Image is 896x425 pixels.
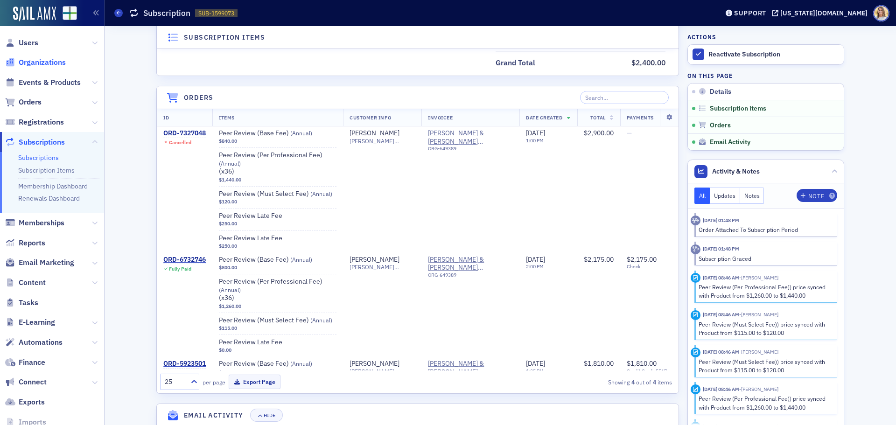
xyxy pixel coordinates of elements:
a: Membership Dashboard [18,182,88,190]
h1: Subscription [143,7,190,19]
span: Automations [19,337,63,348]
span: $1,810.00 [627,359,657,368]
span: [DATE] [526,255,545,264]
span: $770.00 [219,369,237,375]
a: Peer Review Late Fee [219,234,336,243]
input: Search… [580,91,669,104]
span: Peer Review (Base Fee) [219,360,336,368]
a: Email Marketing [5,258,74,268]
a: [PERSON_NAME] [350,360,399,368]
div: Order Attached To Subscription Period [699,225,831,234]
span: [PERSON_NAME][EMAIL_ADDRESS][PERSON_NAME][DOMAIN_NAME] [350,368,415,375]
div: [US_STATE][DOMAIN_NAME] [780,9,868,17]
span: Memberships [19,218,64,228]
span: Credit Card x5567 [627,368,673,374]
span: Peer Review (Base Fee) [219,129,336,138]
a: [PERSON_NAME] & [PERSON_NAME] ([GEOGRAPHIC_DATA]) [428,129,513,146]
a: Tasks [5,298,38,308]
span: Grand Total [496,57,539,69]
span: $250.00 [219,221,237,227]
button: Reactivate Subscription [688,45,844,64]
h4: Orders [184,93,213,103]
span: [DATE] [526,129,545,137]
time: 5/1/2025 01:48 PM [703,217,739,223]
span: Total [590,114,606,121]
div: Peer Review (Must Select Fee)) price synced with Product from $115.00 to $120.00 [699,357,831,375]
span: Orders [19,97,42,107]
time: 4/30/2025 08:46 AM [703,386,739,392]
div: Peer Review (Must Select Fee)) price synced with Product from $115.00 to $120.00 [699,320,831,337]
span: Profile [873,5,889,21]
div: Grand Total [496,57,535,69]
div: Fully Paid [169,370,191,376]
a: Orders [5,97,42,107]
div: Peer Review (Per Professional Fee)) price synced with Product from $1,260.00 to $1,440.00 [699,394,831,411]
span: Peer Review Late Fee [219,212,336,220]
div: Reactivate Subscription [708,50,839,59]
span: Peer Review (Must Select Fee) [219,316,336,325]
div: ORG-649389 [428,272,513,281]
button: [US_STATE][DOMAIN_NAME] [772,10,871,16]
h4: On this page [687,71,844,80]
span: Peer Review (Per Professional Fee) [219,278,336,294]
span: Tasks [19,298,38,308]
span: Orders [710,121,731,130]
span: $2,175.00 [584,255,614,264]
a: Automations [5,337,63,348]
img: SailAMX [13,7,56,21]
span: Peer Review (Per Professional Fee) [219,151,336,167]
span: Frazier & Deeter (Huntsville) [428,256,513,272]
span: $2,175.00 [627,255,657,264]
div: Cancelled [169,139,191,146]
button: Note [797,189,837,202]
span: Items [219,114,235,121]
button: Export Page [229,375,280,389]
span: Content [19,278,46,288]
span: Peer Review (Must Select Fee) [219,190,336,198]
span: Activity & Notes [712,167,760,176]
a: Peer Review Late Fee [219,338,336,347]
a: Registrations [5,117,64,127]
h4: Subscription items [184,33,265,42]
span: ( Annual ) [310,316,332,324]
a: Connect [5,377,47,387]
a: ORD-6732746 [163,256,206,264]
a: Subscriptions [18,153,59,162]
span: Peer Review (Base Fee) [219,256,336,264]
div: ORD-5923501 [163,360,206,368]
button: Notes [740,188,764,204]
a: Reports [5,238,45,248]
span: [PERSON_NAME][EMAIL_ADDRESS][PERSON_NAME][DOMAIN_NAME] [350,264,415,271]
div: Showing out of items [508,378,672,386]
a: Memberships [5,218,64,228]
a: Subscription Items [18,166,75,174]
a: [PERSON_NAME] & [PERSON_NAME] ([GEOGRAPHIC_DATA]) [428,256,513,272]
span: E-Learning [19,317,55,327]
a: View Homepage [56,6,77,22]
div: Activity [691,348,700,357]
div: Support [734,9,766,17]
a: ORD-7327048 [163,129,206,138]
span: ( Annual ) [310,190,332,197]
strong: 4 [651,378,658,386]
time: 5/1/2025 01:48 PM [703,245,739,252]
div: Fully Paid [169,266,191,272]
time: 1:05 PM [526,368,544,374]
span: Frazier & Deeter (Huntsville) [428,129,513,155]
label: per page [203,378,225,386]
div: [PERSON_NAME] [350,256,399,264]
div: Hide [264,413,276,418]
span: Exports [19,397,45,407]
a: Peer Review (Per Professional Fee) (Annual)(x36) [219,151,336,175]
span: $0.00 [219,347,231,353]
a: [PERSON_NAME] [350,129,399,138]
span: Email Activity [710,138,750,146]
span: Users [19,38,38,48]
span: Reports [19,238,45,248]
a: [PERSON_NAME] & [PERSON_NAME] ([GEOGRAPHIC_DATA]) [428,360,513,376]
div: Activity [691,273,700,283]
span: — [627,129,632,137]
